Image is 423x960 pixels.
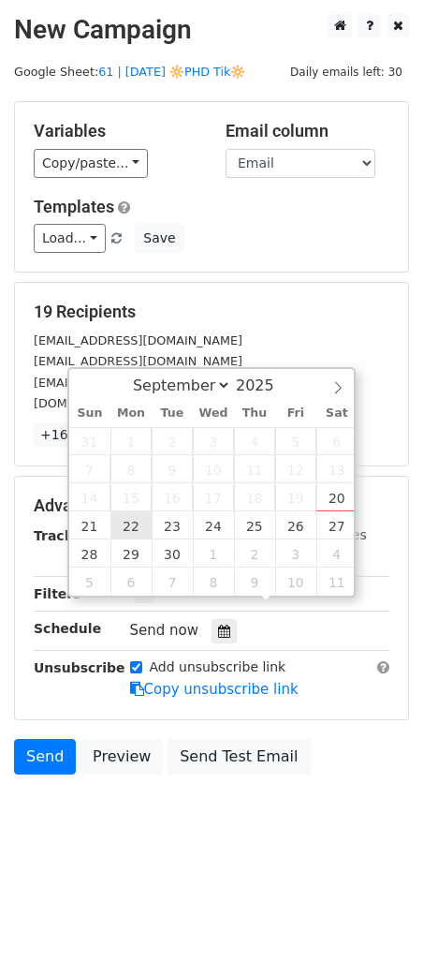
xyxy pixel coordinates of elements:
[316,427,357,455] span: September 6, 2025
[69,483,110,511] span: September 14, 2025
[34,333,242,347] small: [EMAIL_ADDRESS][DOMAIN_NAME]
[34,376,341,411] small: [EMAIL_ADDRESS][PERSON_NAME][PERSON_NAME][DOMAIN_NAME]
[329,870,423,960] iframe: Chat Widget
[14,739,76,775] a: Send
[193,483,234,511] span: September 17, 2025
[275,568,316,596] span: October 10, 2025
[34,302,389,322] h5: 19 Recipients
[130,681,299,698] a: Copy unsubscribe link
[34,660,125,675] strong: Unsubscribe
[234,511,275,539] span: September 25, 2025
[152,483,193,511] span: September 16, 2025
[130,622,199,639] span: Send now
[80,739,163,775] a: Preview
[275,455,316,483] span: September 12, 2025
[14,65,245,79] small: Google Sheet:
[316,407,357,420] span: Sat
[69,455,110,483] span: September 7, 2025
[316,455,357,483] span: September 13, 2025
[110,568,152,596] span: October 6, 2025
[275,539,316,568] span: October 3, 2025
[275,427,316,455] span: September 5, 2025
[135,224,183,253] button: Save
[193,539,234,568] span: October 1, 2025
[316,539,357,568] span: October 4, 2025
[284,65,409,79] a: Daily emails left: 30
[316,483,357,511] span: September 20, 2025
[110,511,152,539] span: September 22, 2025
[316,511,357,539] span: September 27, 2025
[152,427,193,455] span: September 2, 2025
[34,495,389,516] h5: Advanced
[34,197,114,216] a: Templates
[152,407,193,420] span: Tue
[34,354,242,368] small: [EMAIL_ADDRESS][DOMAIN_NAME]
[193,455,234,483] span: September 10, 2025
[193,427,234,455] span: September 3, 2025
[34,224,106,253] a: Load...
[34,423,112,447] a: +16 more
[152,511,193,539] span: September 23, 2025
[168,739,310,775] a: Send Test Email
[234,427,275,455] span: September 4, 2025
[275,483,316,511] span: September 19, 2025
[275,407,316,420] span: Fri
[316,568,357,596] span: October 11, 2025
[69,539,110,568] span: September 28, 2025
[34,621,101,636] strong: Schedule
[152,455,193,483] span: September 9, 2025
[234,568,275,596] span: October 9, 2025
[110,539,152,568] span: September 29, 2025
[152,568,193,596] span: October 7, 2025
[293,525,366,545] label: UTM Codes
[275,511,316,539] span: September 26, 2025
[226,121,389,141] h5: Email column
[193,511,234,539] span: September 24, 2025
[98,65,245,79] a: 61 | [DATE] 🔆PHD Tik🔆
[150,657,286,677] label: Add unsubscribe link
[231,377,299,394] input: Year
[69,427,110,455] span: August 31, 2025
[14,14,409,46] h2: New Campaign
[234,455,275,483] span: September 11, 2025
[110,407,152,420] span: Mon
[69,568,110,596] span: October 5, 2025
[34,586,81,601] strong: Filters
[34,121,197,141] h5: Variables
[193,407,234,420] span: Wed
[69,511,110,539] span: September 21, 2025
[234,407,275,420] span: Thu
[69,407,110,420] span: Sun
[152,539,193,568] span: September 30, 2025
[110,427,152,455] span: September 1, 2025
[110,483,152,511] span: September 15, 2025
[234,539,275,568] span: October 2, 2025
[34,149,148,178] a: Copy/paste...
[193,568,234,596] span: October 8, 2025
[110,455,152,483] span: September 8, 2025
[284,62,409,82] span: Daily emails left: 30
[234,483,275,511] span: September 18, 2025
[34,528,96,543] strong: Tracking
